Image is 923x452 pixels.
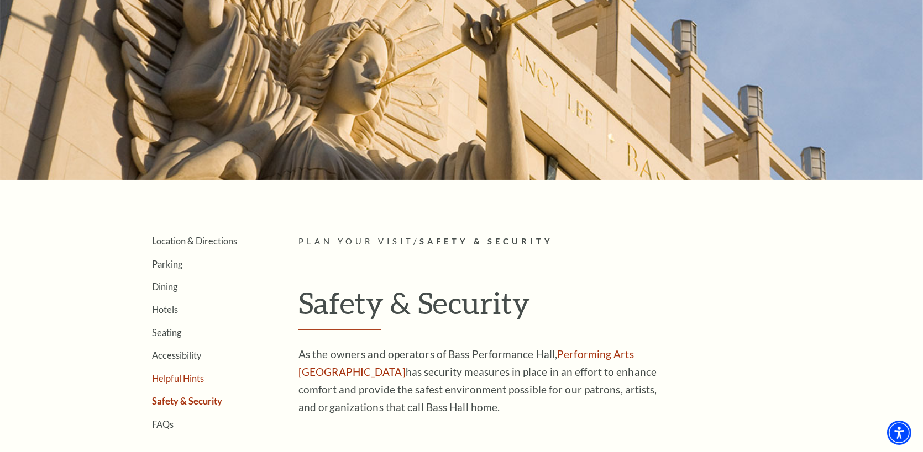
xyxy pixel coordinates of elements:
[419,237,553,246] span: Safety & Security
[152,373,204,384] a: Helpful Hints
[152,304,178,315] a: Hotels
[298,345,658,416] p: As the owners and operators of Bass Performance Hall, has security measures in place in an effort...
[152,236,237,246] a: Location & Directions
[152,396,222,406] a: Safety & Security
[152,419,174,429] a: FAQs
[298,235,804,249] p: /
[298,237,413,246] span: Plan Your Visit
[152,327,181,338] a: Seating
[152,259,182,269] a: Parking
[887,421,911,445] div: Accessibility Menu
[152,281,177,292] a: Dining
[298,348,634,378] a: Performing Arts [GEOGRAPHIC_DATA]
[298,285,804,330] h1: Safety & Security
[152,350,201,360] a: Accessibility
